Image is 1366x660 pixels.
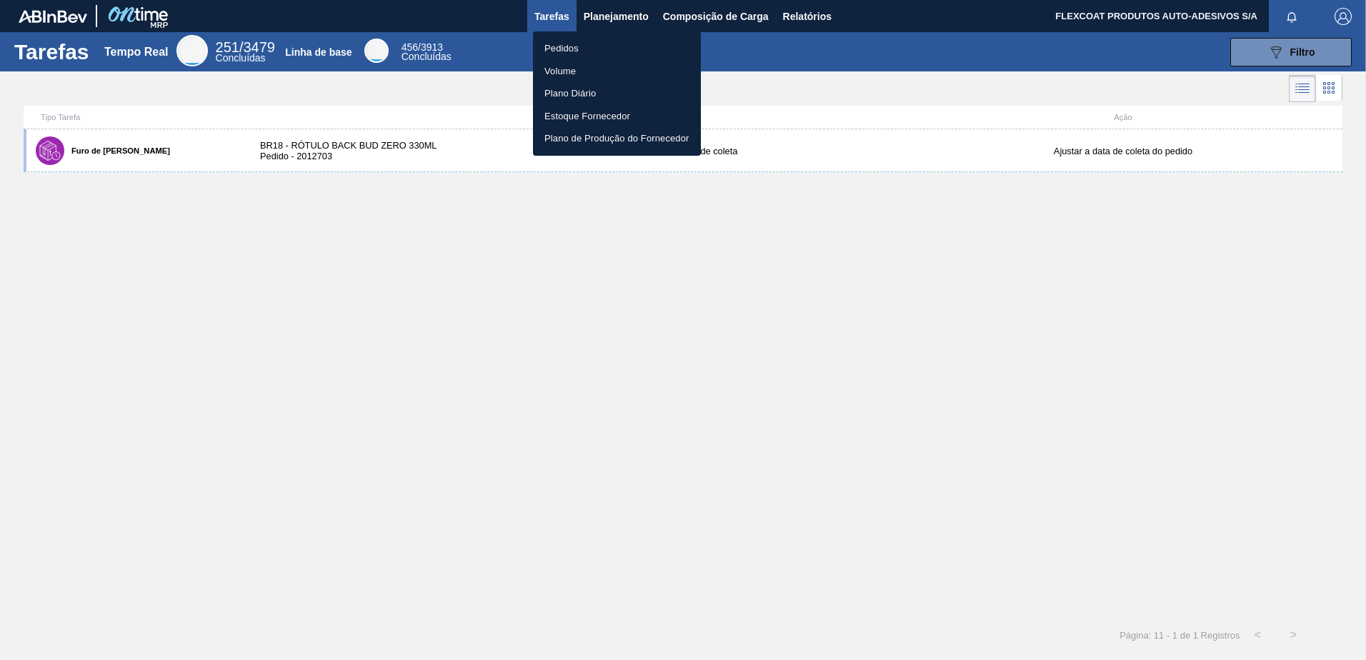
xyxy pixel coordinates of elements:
a: Volume [533,60,701,83]
a: Pedidos [533,37,701,60]
a: Estoque Fornecedor [533,105,701,128]
a: Plano Diário [533,82,701,105]
a: Plano de Produção do Fornecedor [533,127,701,150]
